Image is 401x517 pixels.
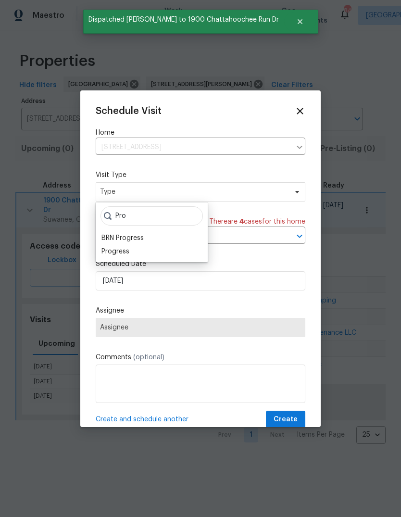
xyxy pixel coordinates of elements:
span: Dispatched [PERSON_NAME] to 1900 Chattahoochee Run Dr [83,10,284,30]
div: BRN Progress [101,233,144,243]
span: 4 [239,218,244,225]
label: Comments [96,353,305,362]
input: Enter in an address [96,140,291,155]
span: Create and schedule another [96,415,188,424]
span: There are case s for this home [209,217,305,227]
span: Type [100,187,287,197]
span: Assignee [100,324,301,331]
button: Close [284,12,316,31]
div: Progress [101,247,129,256]
button: Create [266,411,305,429]
label: Assignee [96,306,305,315]
span: Schedule Visit [96,106,162,116]
label: Visit Type [96,170,305,180]
span: Create [274,414,298,426]
input: M/D/YYYY [96,271,305,290]
span: Close [295,106,305,116]
label: Scheduled Date [96,259,305,269]
label: Home [96,128,305,138]
button: Open [293,229,306,243]
span: (optional) [133,354,164,361]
